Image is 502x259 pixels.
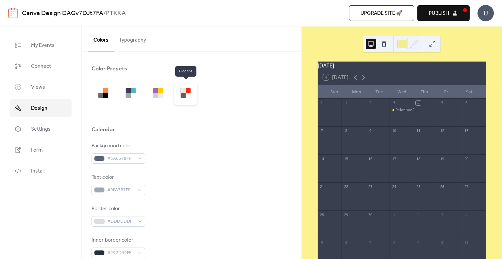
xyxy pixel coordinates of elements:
[31,167,44,175] span: Install
[464,101,469,105] div: 6
[114,27,151,51] button: Typography
[416,212,421,217] div: 2
[368,128,373,133] div: 9
[323,85,345,99] div: Sun
[106,7,126,20] b: PTKKA
[392,156,396,161] div: 17
[31,104,47,112] span: Design
[92,174,144,181] div: Text color
[10,162,72,180] a: Install
[31,146,43,154] span: Form
[391,85,413,99] div: Wed
[31,63,51,70] span: Connect
[416,240,421,245] div: 9
[107,218,135,226] span: #DDDDDDFF
[345,85,368,99] div: Mon
[360,9,403,17] span: Upgrade site 🚀
[464,240,469,245] div: 11
[392,240,396,245] div: 8
[343,212,348,217] div: 29
[368,240,373,245] div: 7
[440,101,445,105] div: 5
[10,120,72,138] a: Settings
[92,142,144,150] div: Background color
[392,212,396,217] div: 1
[175,66,196,77] span: Elegant
[440,184,445,189] div: 26
[458,85,481,99] div: Sat
[440,128,445,133] div: 12
[22,7,103,20] a: Canva Design DAGv7DJt7FA
[440,156,445,161] div: 19
[392,101,396,105] div: 3
[343,156,348,161] div: 15
[92,126,115,134] div: Calendar
[343,184,348,189] div: 22
[10,36,72,54] a: My Events
[92,236,144,244] div: Inner border color
[416,101,421,105] div: 4
[368,85,391,99] div: Tue
[413,85,436,99] div: Thu
[436,85,458,99] div: Fri
[92,65,127,73] div: Color Presets
[92,205,144,213] div: Border color
[320,128,325,133] div: 7
[392,128,396,133] div: 10
[395,107,498,113] div: Pelatihan Tenaga Kerja Konstruksi Kualifikasi Ahli Seri 23
[343,101,348,105] div: 1
[343,240,348,245] div: 6
[416,128,421,133] div: 11
[320,101,325,105] div: 31
[392,184,396,189] div: 24
[107,186,135,194] span: #9FA7B7FF
[349,5,414,21] button: Upgrade site 🚀
[368,184,373,189] div: 23
[318,62,486,69] div: [DATE]
[103,7,106,20] b: /
[368,212,373,217] div: 30
[368,101,373,105] div: 2
[464,212,469,217] div: 4
[390,107,414,113] div: Pelatihan Tenaga Kerja Konstruksi Kualifikasi Ahli Seri 23
[10,78,72,96] a: Views
[368,156,373,161] div: 16
[10,141,72,159] a: Form
[320,240,325,245] div: 5
[464,156,469,161] div: 20
[440,212,445,217] div: 3
[416,156,421,161] div: 18
[320,184,325,189] div: 21
[343,128,348,133] div: 8
[416,184,421,189] div: 25
[107,155,135,163] span: #5A6378FF
[31,42,55,49] span: My Events
[10,57,72,75] a: Connect
[429,9,449,17] span: Publish
[31,125,51,133] span: Settings
[320,212,325,217] div: 28
[417,5,470,21] button: Publish
[440,240,445,245] div: 10
[464,128,469,133] div: 13
[477,5,494,21] div: U
[464,184,469,189] div: 27
[8,8,18,18] img: logo
[10,99,72,117] a: Design
[107,249,135,257] span: #292D39FF
[88,27,114,51] button: Colors
[320,156,325,161] div: 14
[31,83,45,91] span: Views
